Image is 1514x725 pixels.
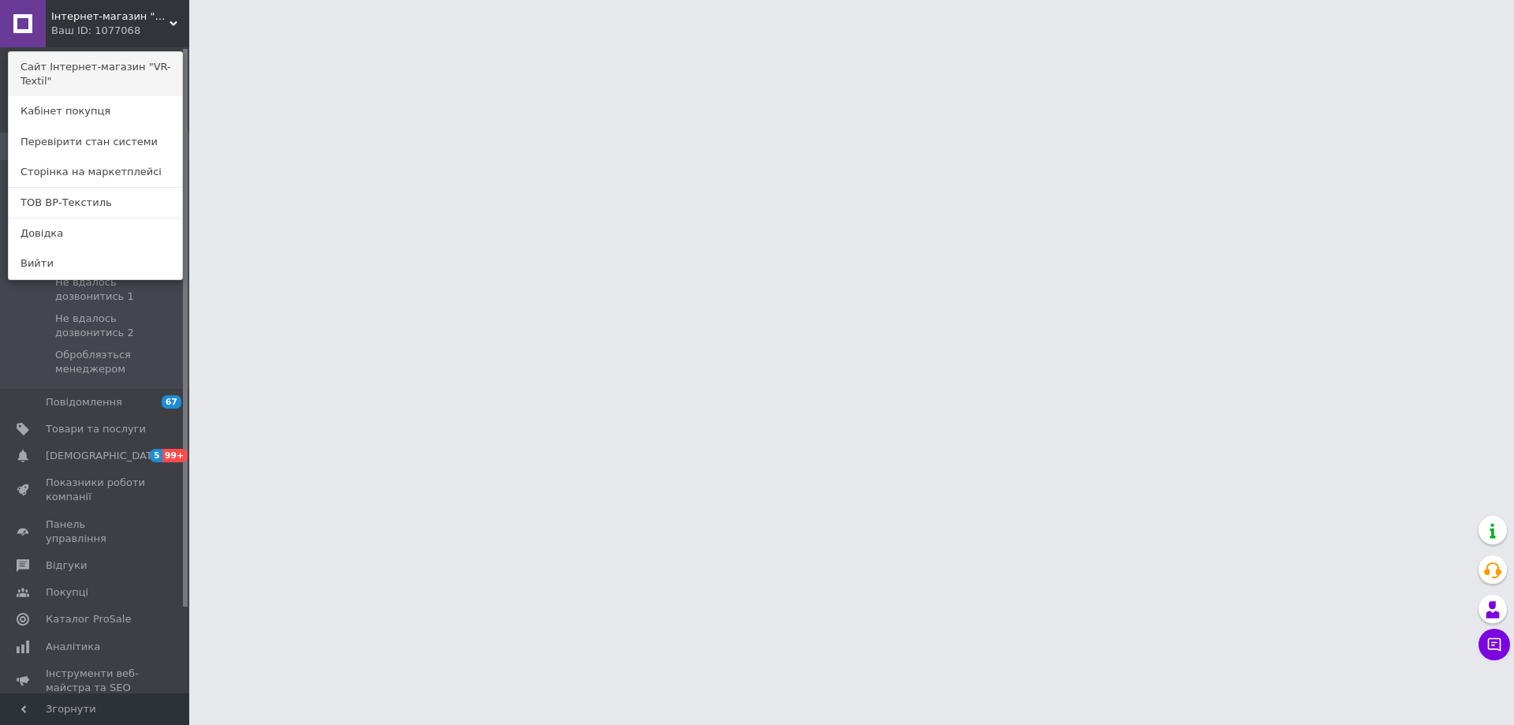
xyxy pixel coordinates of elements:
a: ТОВ ВР-Текстиль [9,188,182,218]
span: Не вдалось дозвонитись 1 [55,275,185,304]
div: Ваш ID: 1077068 [51,24,117,38]
span: Інструменти веб-майстра та SEO [46,667,146,695]
a: Вийти [9,249,182,278]
a: Сайт Інтернет-магазин "VR-Textil" [9,52,182,96]
span: 67 [162,395,181,409]
span: Покупці [46,585,88,600]
a: Кабінет покупця [9,96,182,126]
span: Каталог ProSale [46,612,131,626]
a: Довідка [9,219,182,249]
span: Не вдалось дозвонитись 2 [55,312,185,340]
span: Інтернет-магазин "VR-Textil" [51,9,170,24]
a: Сторінка на маркетплейсі [9,157,182,187]
span: Панель управління [46,518,146,546]
span: Товари та послуги [46,422,146,436]
span: Показники роботи компанії [46,476,146,504]
span: [DEMOGRAPHIC_DATA] [46,449,162,463]
span: Відгуки [46,559,87,573]
span: Повідомлення [46,395,122,409]
span: Аналітика [46,640,100,654]
a: Перевірити стан системи [9,127,182,157]
span: Обробляэться менеджером [55,348,185,376]
span: 5 [150,449,162,462]
button: Чат з покупцем [1479,629,1510,660]
span: 99+ [162,449,188,462]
